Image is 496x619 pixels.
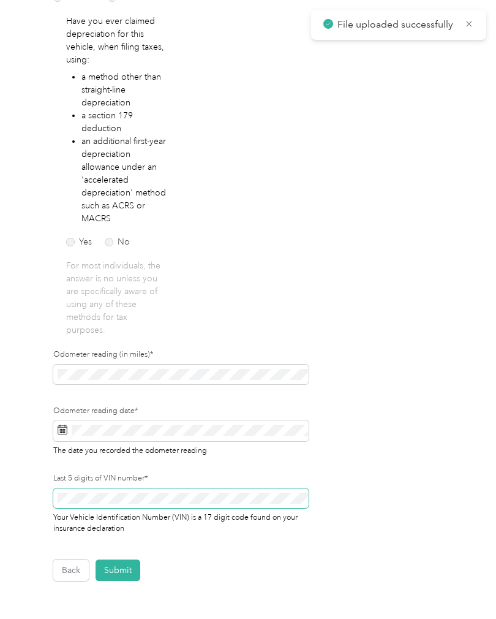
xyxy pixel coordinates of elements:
p: File uploaded successfully [337,17,456,32]
p: Have you ever claimed depreciation for this vehicle, when filing taxes, using: [66,15,167,66]
label: Odometer reading date* [53,406,309,417]
label: Yes [66,238,92,246]
li: a section 179 deduction [81,109,168,135]
label: Last 5 digits of VIN number* [53,473,309,484]
button: Submit [96,560,140,581]
li: a method other than straight-line depreciation [81,70,168,109]
li: an additional first-year depreciation allowance under an 'accelerated depreciation' method such a... [81,135,168,225]
span: The date you recorded the odometer reading [53,444,207,455]
button: Back [53,560,89,581]
p: For most individuals, the answer is no unless you are specifically aware of using any of these me... [66,259,167,336]
label: Odometer reading (in miles)* [53,349,309,360]
label: No [105,238,130,246]
iframe: Everlance-gr Chat Button Frame [427,550,496,619]
span: Your Vehicle Identification Number (VIN) is a 17 digit code found on your insurance declaration [53,511,298,533]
